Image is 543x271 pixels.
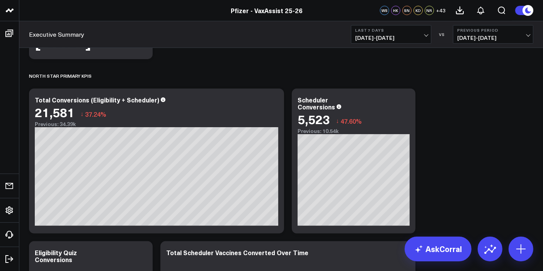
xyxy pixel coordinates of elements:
div: NR [425,6,434,15]
div: Scheduler Conversions [298,95,335,111]
div: 5,523 [298,112,330,126]
span: 37.24% [85,110,106,118]
button: Previous Period[DATE]-[DATE] [453,25,533,44]
a: AskCorral [405,237,472,261]
div: North Star Primary KPIs [29,67,92,85]
div: HK [391,6,400,15]
div: VS [435,32,449,37]
button: +43 [436,6,446,15]
span: + 43 [436,8,446,13]
div: KD [414,6,423,15]
a: Executive Summary [29,30,84,39]
a: Pfizer - VaxAssist 25-26 [231,6,303,15]
div: Total Conversions (Eligibility + Scheduler) [35,95,159,104]
span: [DATE] - [DATE] [355,35,427,41]
div: Eligibility Quiz Conversions [35,248,77,264]
span: [DATE] - [DATE] [457,35,529,41]
div: Total Scheduler Vaccines Converted Over Time [166,248,308,257]
div: Previous: 10.54k [298,128,410,134]
div: Previous: 34.39k [35,121,278,127]
div: 21,581 [35,105,75,119]
span: ↓ [80,109,83,119]
div: WS [380,6,389,15]
span: 47.60% [340,117,362,125]
div: [DATE] [35,32,91,49]
span: ↓ [336,116,339,126]
b: Previous Period [457,28,529,32]
div: SN [402,6,412,15]
button: Last 7 Days[DATE]-[DATE] [351,25,431,44]
b: Last 7 Days [355,28,427,32]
